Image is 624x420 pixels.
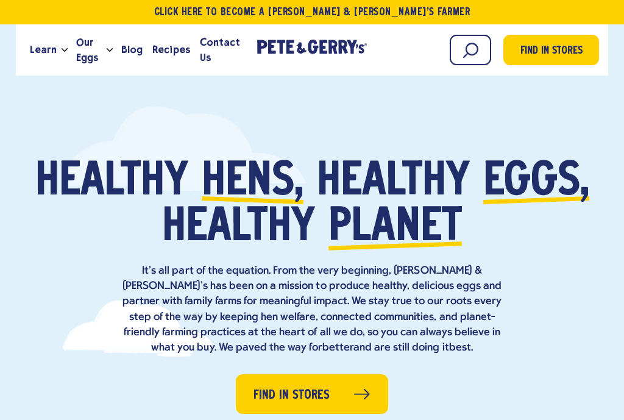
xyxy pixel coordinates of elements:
[483,160,589,205] span: eggs,
[520,43,583,60] span: Find in Stores
[503,35,599,65] a: Find in Stores
[107,48,113,52] button: Open the dropdown menu for Our Eggs
[76,35,102,65] span: Our Eggs
[253,386,330,405] span: Find in Stores
[117,263,507,355] p: It’s all part of the equation. From the very beginning, [PERSON_NAME] & [PERSON_NAME]’s has been ...
[116,34,147,66] a: Blog
[71,34,107,66] a: Our Eggs
[317,160,470,205] span: healthy
[328,205,462,251] span: planet
[162,205,315,251] span: healthy
[449,342,471,354] strong: best
[236,374,388,414] a: Find in Stores
[450,35,491,65] input: Search
[30,42,57,57] span: Learn
[195,34,245,66] a: Contact Us
[152,42,190,57] span: Recipes
[202,160,303,205] span: hens,
[200,35,240,65] span: Contact Us
[121,42,143,57] span: Blog
[147,34,194,66] a: Recipes
[62,48,68,52] button: Open the dropdown menu for Learn
[35,160,188,205] span: Healthy
[322,342,353,354] strong: better
[25,34,62,66] a: Learn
